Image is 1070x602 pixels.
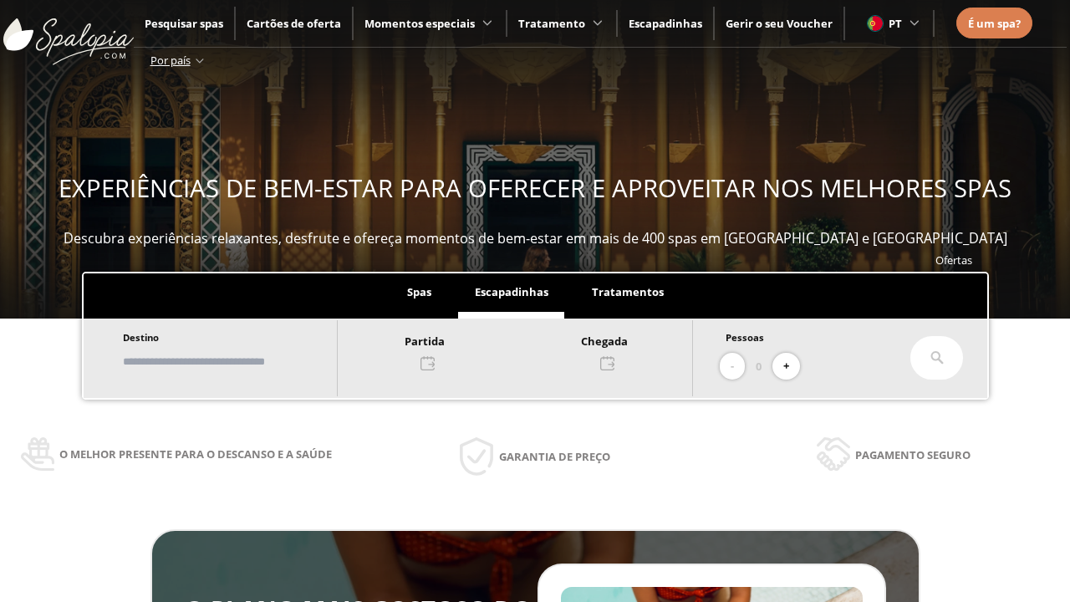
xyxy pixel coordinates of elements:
[407,284,431,299] span: Spas
[145,16,223,31] a: Pesquisar spas
[499,447,610,466] span: Garantia de preço
[150,53,191,68] span: Por país
[726,16,833,31] a: Gerir o seu Voucher
[475,284,548,299] span: Escapadinhas
[64,229,1007,247] span: Descubra experiências relaxantes, desfrute e ofereça momentos de bem-estar em mais de 400 spas em...
[59,445,332,463] span: O melhor presente para o descanso e a saúde
[968,16,1021,31] span: É um spa?
[3,2,134,65] img: ImgLogoSpalopia.BvClDcEz.svg
[855,446,971,464] span: Pagamento seguro
[629,16,702,31] a: Escapadinhas
[968,14,1021,33] a: É um spa?
[720,353,745,380] button: -
[247,16,341,31] a: Cartões de oferta
[935,253,972,268] a: Ofertas
[772,353,800,380] button: +
[726,331,764,344] span: Pessoas
[59,171,1011,205] span: EXPERIÊNCIAS DE BEM-ESTAR PARA OFERECER E APROVEITAR NOS MELHORES SPAS
[756,357,762,375] span: 0
[123,331,159,344] span: Destino
[592,284,664,299] span: Tratamentos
